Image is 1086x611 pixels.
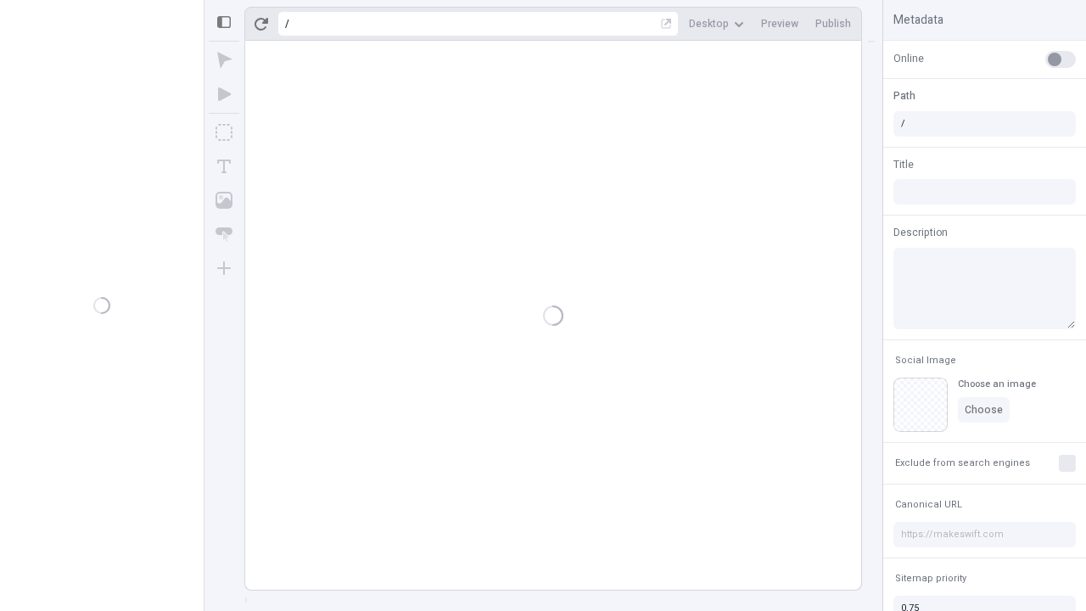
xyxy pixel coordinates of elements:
button: Text [209,151,239,182]
input: https://makeswift.com [893,522,1076,547]
span: Sitemap priority [895,572,966,585]
button: Preview [754,11,805,36]
span: Desktop [689,17,729,31]
button: Sitemap priority [892,569,970,589]
span: Online [893,51,924,66]
button: Choose [958,397,1010,423]
span: Title [893,157,914,172]
span: Publish [815,17,851,31]
span: Description [893,225,948,240]
div: / [285,17,289,31]
div: Choose an image [958,378,1036,390]
button: Desktop [682,11,751,36]
button: Exclude from search engines [892,453,1033,474]
span: Social Image [895,354,956,367]
button: Publish [809,11,858,36]
button: Canonical URL [892,495,966,515]
span: Choose [965,403,1003,417]
button: Social Image [892,350,960,371]
span: Preview [761,17,798,31]
button: Button [209,219,239,249]
span: Canonical URL [895,498,962,511]
span: Exclude from search engines [895,457,1030,469]
button: Image [209,185,239,216]
button: Box [209,117,239,148]
span: Path [893,88,915,104]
